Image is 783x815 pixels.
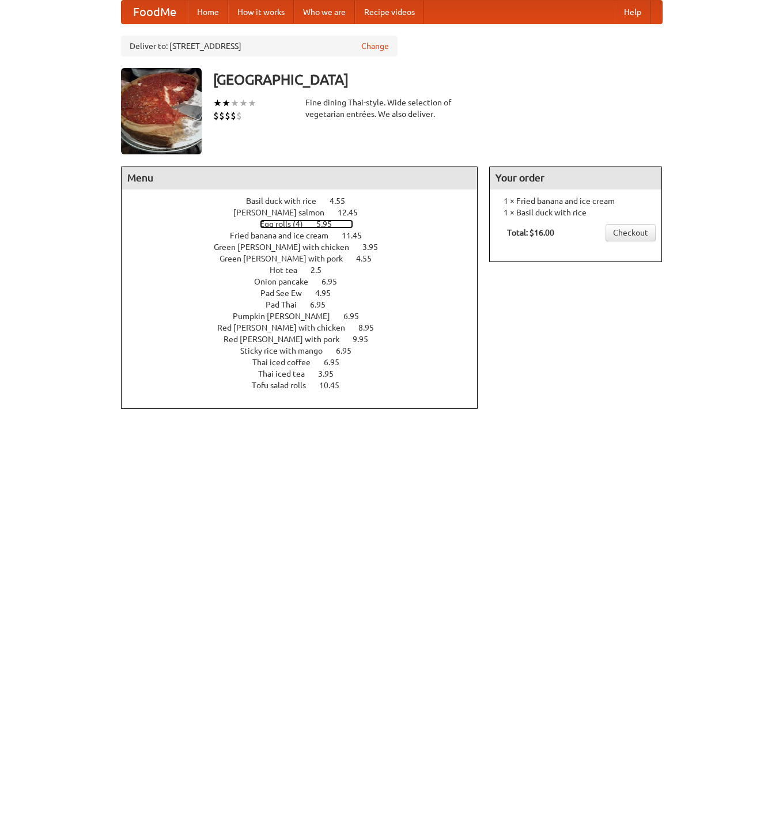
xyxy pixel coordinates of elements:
[495,195,656,207] li: 1 × Fried banana and ice cream
[230,231,340,240] span: Fried banana and ice cream
[246,196,328,206] span: Basil duck with rice
[230,231,383,240] a: Fried banana and ice cream 11.45
[220,254,393,263] a: Green [PERSON_NAME] with pork 4.55
[233,208,336,217] span: [PERSON_NAME] salmon
[230,109,236,122] li: $
[121,36,398,56] div: Deliver to: [STREET_ADDRESS]
[266,300,347,309] a: Pad Thai 6.95
[224,335,351,344] span: Red [PERSON_NAME] with pork
[260,289,352,298] a: Pad See Ew 4.95
[224,335,389,344] a: Red [PERSON_NAME] with pork 9.95
[316,219,343,229] span: 5.95
[615,1,650,24] a: Help
[239,97,248,109] li: ★
[258,369,355,378] a: Thai iced tea 3.95
[219,109,225,122] li: $
[252,358,361,367] a: Thai iced coffee 6.95
[233,208,379,217] a: [PERSON_NAME] salmon 12.45
[260,289,313,298] span: Pad See Ew
[324,358,351,367] span: 6.95
[319,381,351,390] span: 10.45
[266,300,308,309] span: Pad Thai
[122,1,188,24] a: FoodMe
[321,277,349,286] span: 6.95
[240,346,334,355] span: Sticky rice with mango
[222,97,230,109] li: ★
[254,277,320,286] span: Onion pancake
[233,312,342,321] span: Pumpkin [PERSON_NAME]
[220,254,354,263] span: Green [PERSON_NAME] with pork
[236,109,242,122] li: $
[217,323,357,332] span: Red [PERSON_NAME] with chicken
[213,109,219,122] li: $
[270,266,343,275] a: Hot tea 2.5
[214,242,361,252] span: Green [PERSON_NAME] with chicken
[318,369,345,378] span: 3.95
[213,68,663,91] h3: [GEOGRAPHIC_DATA]
[606,224,656,241] a: Checkout
[228,1,294,24] a: How it works
[270,266,309,275] span: Hot tea
[507,228,554,237] b: Total: $16.00
[355,1,424,24] a: Recipe videos
[356,254,383,263] span: 4.55
[362,242,389,252] span: 3.95
[305,97,478,120] div: Fine dining Thai-style. Wide selection of vegetarian entrées. We also deliver.
[258,369,316,378] span: Thai iced tea
[188,1,228,24] a: Home
[338,208,369,217] span: 12.45
[121,68,202,154] img: angular.jpg
[252,358,322,367] span: Thai iced coffee
[248,97,256,109] li: ★
[260,219,315,229] span: Egg rolls (4)
[358,323,385,332] span: 8.95
[353,335,380,344] span: 9.95
[342,231,373,240] span: 11.45
[217,323,395,332] a: Red [PERSON_NAME] with chicken 8.95
[260,219,353,229] a: Egg rolls (4) 5.95
[214,242,399,252] a: Green [PERSON_NAME] with chicken 3.95
[252,381,361,390] a: Tofu salad rolls 10.45
[240,346,373,355] a: Sticky rice with mango 6.95
[311,266,333,275] span: 2.5
[254,277,358,286] a: Onion pancake 6.95
[336,346,363,355] span: 6.95
[213,97,222,109] li: ★
[122,166,478,189] h4: Menu
[246,196,366,206] a: Basil duck with rice 4.55
[361,40,389,52] a: Change
[343,312,370,321] span: 6.95
[315,289,342,298] span: 4.95
[495,207,656,218] li: 1 × Basil duck with rice
[310,300,337,309] span: 6.95
[294,1,355,24] a: Who we are
[490,166,661,189] h4: Your order
[330,196,357,206] span: 4.55
[230,97,239,109] li: ★
[252,381,317,390] span: Tofu salad rolls
[225,109,230,122] li: $
[233,312,380,321] a: Pumpkin [PERSON_NAME] 6.95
